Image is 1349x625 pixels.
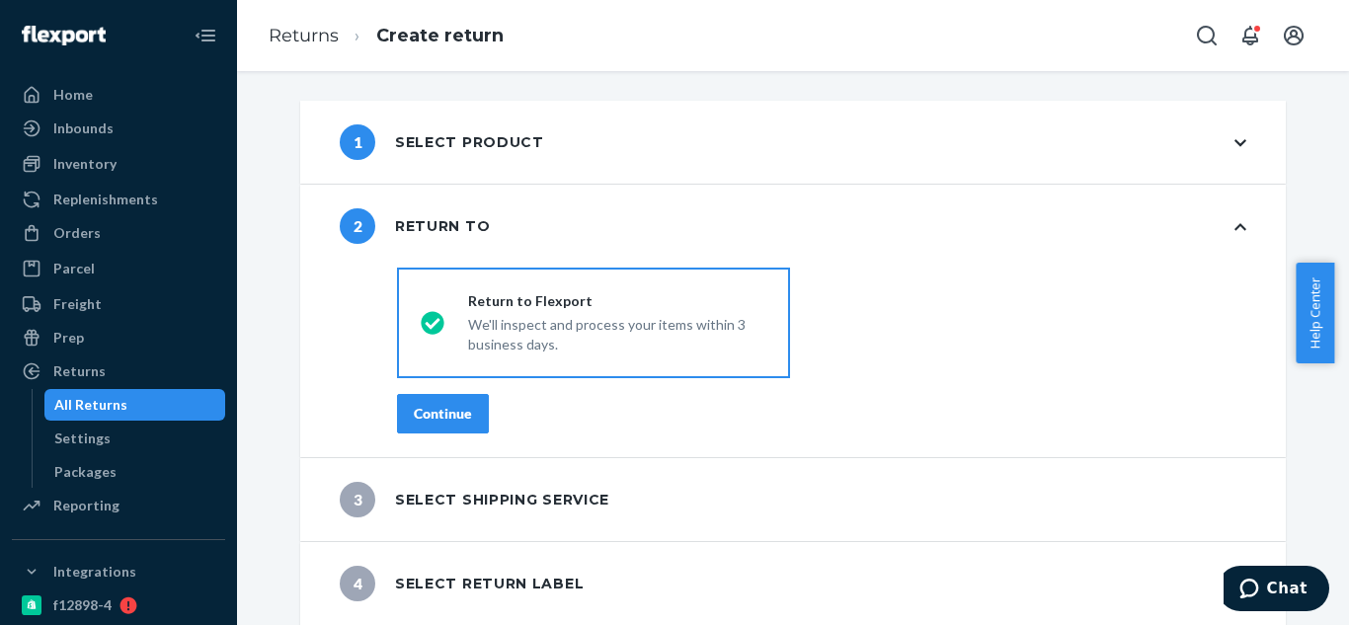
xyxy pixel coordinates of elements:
[53,118,114,138] div: Inbounds
[12,79,225,111] a: Home
[12,556,225,587] button: Integrations
[53,496,119,515] div: Reporting
[44,389,226,421] a: All Returns
[1187,16,1227,55] button: Open Search Box
[53,154,117,174] div: Inventory
[53,562,136,582] div: Integrations
[12,490,225,521] a: Reporting
[397,394,489,433] button: Continue
[54,429,111,448] div: Settings
[269,25,339,46] a: Returns
[340,124,544,160] div: Select product
[1230,16,1270,55] button: Open notifications
[12,184,225,215] a: Replenishments
[12,322,225,353] a: Prep
[22,26,106,45] img: Flexport logo
[340,566,584,601] div: Select return label
[340,566,375,601] span: 4
[468,311,766,354] div: We'll inspect and process your items within 3 business days.
[340,482,609,517] div: Select shipping service
[54,395,127,415] div: All Returns
[468,291,766,311] div: Return to Flexport
[12,355,225,387] a: Returns
[12,288,225,320] a: Freight
[376,25,504,46] a: Create return
[12,217,225,249] a: Orders
[340,482,375,517] span: 3
[53,223,101,243] div: Orders
[340,208,375,244] span: 2
[186,16,225,55] button: Close Navigation
[414,404,472,424] div: Continue
[53,595,112,615] div: f12898-4
[1296,263,1334,363] button: Help Center
[53,328,84,348] div: Prep
[44,423,226,454] a: Settings
[54,462,117,482] div: Packages
[12,148,225,180] a: Inventory
[1224,566,1329,615] iframe: Opens a widget where you can chat to one of our agents
[12,113,225,144] a: Inbounds
[340,208,490,244] div: Return to
[53,259,95,278] div: Parcel
[12,589,225,621] a: f12898-4
[53,294,102,314] div: Freight
[53,361,106,381] div: Returns
[340,124,375,160] span: 1
[253,7,519,65] ol: breadcrumbs
[12,253,225,284] a: Parcel
[53,85,93,105] div: Home
[44,456,226,488] a: Packages
[53,190,158,209] div: Replenishments
[1274,16,1313,55] button: Open account menu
